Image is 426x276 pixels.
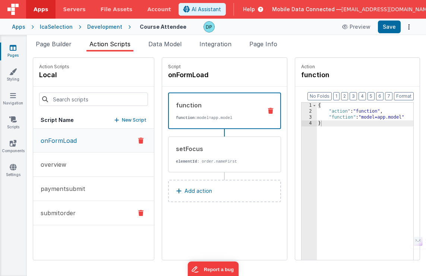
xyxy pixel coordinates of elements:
[350,92,357,100] button: 3
[33,153,154,177] button: overview
[87,23,122,31] div: Development
[63,6,85,13] span: Servers
[302,103,317,109] div: 1
[301,64,414,70] p: Action
[34,6,48,13] span: Apps
[33,177,154,201] button: paymentsubmit
[36,160,66,169] p: overview
[307,92,332,100] button: No Folds
[179,3,226,16] button: AI Assistant
[394,92,414,100] button: Format
[302,115,317,120] div: 3
[367,92,375,100] button: 5
[192,6,221,13] span: AI Assistant
[122,116,146,124] p: New Script
[385,92,392,100] button: 7
[341,92,348,100] button: 2
[333,92,340,100] button: 1
[404,22,414,32] button: Options
[168,180,281,202] button: Add action
[199,40,231,48] span: Integration
[36,184,85,193] p: paymentsubmit
[36,40,72,48] span: Page Builder
[184,186,212,195] p: Add action
[176,159,197,164] strong: elementId
[243,6,255,13] span: Help
[204,22,214,32] img: d6e3be1ce36d7fc35c552da2480304ca
[302,109,317,115] div: 2
[176,159,262,164] p: : order.nameFirst
[140,24,186,29] h4: Course Attendee
[36,136,77,145] p: onFormLoad
[39,64,69,70] p: Action Scripts
[301,70,413,80] h4: function
[249,40,277,48] span: Page Info
[114,116,146,124] button: New Script
[101,6,133,13] span: File Assets
[376,92,384,100] button: 6
[378,21,401,33] button: Save
[168,64,281,70] p: Script
[33,201,154,225] button: submitorder
[40,23,73,31] div: IcaSelection
[12,23,25,31] div: Apps
[272,6,341,13] span: Mobile Data Connected —
[302,120,317,126] div: 4
[176,101,261,110] div: function
[168,70,280,80] h4: onFormLoad
[41,116,74,124] h5: Script Name
[148,40,182,48] span: Data Model
[39,70,69,80] h4: local
[33,129,154,153] button: onFormLoad
[39,92,148,106] input: Search scripts
[36,208,76,217] p: submitorder
[359,92,366,100] button: 4
[176,144,262,153] div: setFocus
[338,21,375,33] button: Preview
[176,116,197,120] strong: function:
[176,115,261,121] p: model=app.model
[89,40,130,48] span: Action Scripts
